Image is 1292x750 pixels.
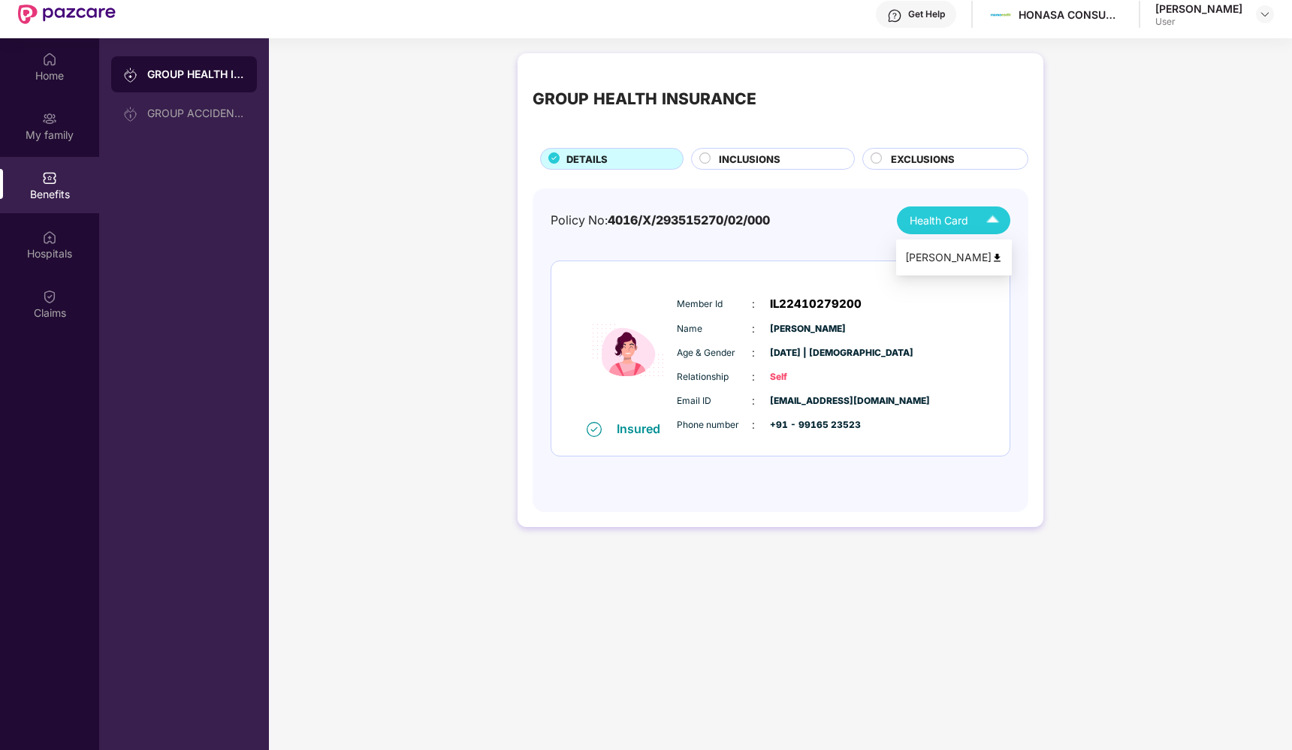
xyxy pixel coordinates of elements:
[42,289,57,304] img: svg+xml;base64,PHN2ZyBpZD0iQ2xhaW0iIHhtbG5zPSJodHRwOi8vd3d3LnczLm9yZy8yMDAwL3N2ZyIgd2lkdGg9IjIwIi...
[42,111,57,126] img: svg+xml;base64,PHN2ZyB3aWR0aD0iMjAiIGhlaWdodD0iMjAiIHZpZXdCb3g9IjAgMCAyMCAyMCIgZmlsbD0ibm9uZSIgeG...
[992,252,1003,264] img: svg+xml;base64,PHN2ZyB4bWxucz0iaHR0cDovL3d3dy53My5vcmcvMjAwMC9zdmciIHdpZHRoPSI0OCIgaGVpZ2h0PSI0OC...
[770,346,845,360] span: [DATE] | [DEMOGRAPHIC_DATA]
[770,370,845,384] span: Self
[677,297,752,312] span: Member Id
[1019,8,1124,22] div: HONASA CONSUMER LIMITED
[42,230,57,245] img: svg+xml;base64,PHN2ZyBpZD0iSG9zcGl0YWxzIiB4bWxucz0iaHR0cDovL3d3dy53My5vcmcvMjAwMC9zdmciIHdpZHRoPS...
[980,207,1006,233] img: Icuh8uwCUCF+XjCZyLQsAKiDCM9HiE6CMYmKQaPGkZKaA32CAAACiQcFBJY0IsAAAAASUVORK5CYII=
[608,212,770,227] span: 4016/X/293515270/02/000
[770,295,862,313] span: IL22410279200
[770,394,845,408] span: [EMAIL_ADDRESS][DOMAIN_NAME]
[897,206,1010,234] button: Health Card
[770,322,845,336] span: [PERSON_NAME]
[752,417,755,433] span: :
[910,212,968,229] span: Health Card
[533,86,756,111] div: GROUP HEALTH INSURANCE
[752,393,755,409] span: :
[147,107,245,119] div: GROUP ACCIDENTAL INSURANCE
[677,394,752,408] span: Email ID
[677,322,752,336] span: Name
[891,152,955,167] span: EXCLUSIONS
[752,321,755,337] span: :
[752,369,755,385] span: :
[587,422,602,437] img: svg+xml;base64,PHN2ZyB4bWxucz0iaHR0cDovL3d3dy53My5vcmcvMjAwMC9zdmciIHdpZHRoPSIxNiIgaGVpZ2h0PSIxNi...
[905,249,1003,266] div: [PERSON_NAME]
[990,4,1012,26] img: Mamaearth%20Logo.jpg
[677,370,752,384] span: Relationship
[1155,2,1242,16] div: [PERSON_NAME]
[770,418,845,432] span: +91 - 99165 23523
[123,68,138,83] img: svg+xml;base64,PHN2ZyB3aWR0aD0iMjAiIGhlaWdodD0iMjAiIHZpZXdCb3g9IjAgMCAyMCAyMCIgZmlsbD0ibm9uZSIgeG...
[147,67,245,82] div: GROUP HEALTH INSURANCE
[18,5,116,24] img: New Pazcare Logo
[752,345,755,361] span: :
[551,211,770,230] div: Policy No:
[677,418,752,432] span: Phone number
[887,8,902,23] img: svg+xml;base64,PHN2ZyBpZD0iSGVscC0zMngzMiIgeG1sbnM9Imh0dHA6Ly93d3cudzMub3JnLzIwMDAvc3ZnIiB3aWR0aD...
[719,152,780,167] span: INCLUSIONS
[583,281,673,420] img: icon
[42,170,57,185] img: svg+xml;base64,PHN2ZyBpZD0iQmVuZWZpdHMiIHhtbG5zPSJodHRwOi8vd3d3LnczLm9yZy8yMDAwL3N2ZyIgd2lkdGg9Ij...
[752,296,755,312] span: :
[123,107,138,122] img: svg+xml;base64,PHN2ZyB3aWR0aD0iMjAiIGhlaWdodD0iMjAiIHZpZXdCb3g9IjAgMCAyMCAyMCIgZmlsbD0ibm9uZSIgeG...
[42,52,57,67] img: svg+xml;base64,PHN2ZyBpZD0iSG9tZSIgeG1sbnM9Imh0dHA6Ly93d3cudzMub3JnLzIwMDAvc3ZnIiB3aWR0aD0iMjAiIG...
[677,346,752,360] span: Age & Gender
[566,152,608,167] span: DETAILS
[908,8,945,20] div: Get Help
[1259,8,1271,20] img: svg+xml;base64,PHN2ZyBpZD0iRHJvcGRvd24tMzJ4MzIiIHhtbG5zPSJodHRwOi8vd3d3LnczLm9yZy8yMDAwL3N2ZyIgd2...
[1155,16,1242,28] div: User
[617,421,669,436] div: Insured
